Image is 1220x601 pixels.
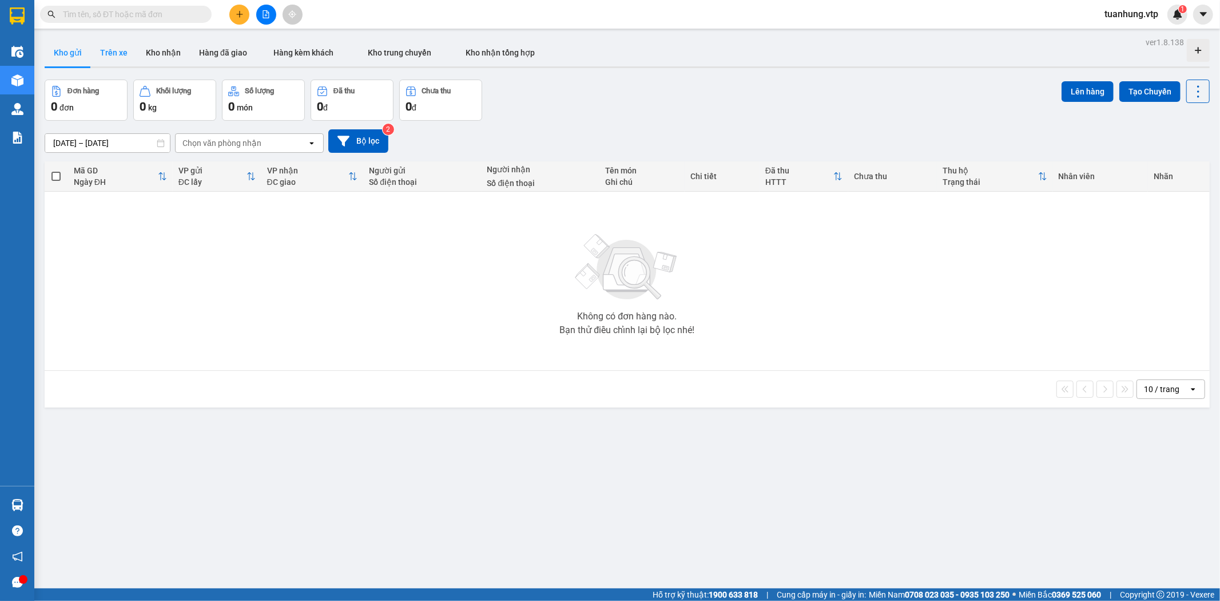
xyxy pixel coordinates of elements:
[559,326,694,335] div: Bạn thử điều chỉnh lại bộ lọc nhé!
[12,551,23,562] span: notification
[869,588,1010,601] span: Miền Nam
[182,137,261,149] div: Chọn văn phòng nhận
[91,39,137,66] button: Trên xe
[777,588,866,601] span: Cung cấp máy in - giấy in:
[262,10,270,18] span: file-add
[236,10,244,18] span: plus
[311,80,394,121] button: Đã thu0đ
[765,177,833,187] div: HTTT
[137,39,190,66] button: Kho nhận
[709,590,758,599] strong: 1900 633 818
[323,103,328,112] span: đ
[577,312,677,321] div: Không có đơn hàng nào.
[1019,588,1101,601] span: Miền Bắc
[466,48,535,57] span: Kho nhận tổng hợp
[283,5,303,25] button: aim
[766,588,768,601] span: |
[943,177,1038,187] div: Trạng thái
[267,166,349,175] div: VP nhận
[1144,383,1179,395] div: 10 / trang
[245,87,274,95] div: Số lượng
[229,5,249,25] button: plus
[1193,5,1213,25] button: caret-down
[47,10,55,18] span: search
[1095,7,1167,21] span: tuanhung.vtp
[68,161,173,192] th: Toggle SortBy
[333,87,355,95] div: Đã thu
[190,39,256,66] button: Hàng đã giao
[222,80,305,121] button: Số lượng0món
[307,139,316,148] svg: open
[133,80,216,121] button: Khối lượng0kg
[74,177,158,187] div: Ngày ĐH
[570,227,684,307] img: svg+xml;base64,PHN2ZyBjbGFzcz0ibGlzdC1wbHVnX19zdmciIHhtbG5zPSJodHRwOi8vd3d3LnczLm9yZy8yMDAwL3N2Zy...
[653,588,758,601] span: Hỗ trợ kỹ thuật:
[267,177,349,187] div: ĐC giao
[690,172,754,181] div: Chi tiết
[1052,590,1101,599] strong: 0369 525 060
[173,161,261,192] th: Toggle SortBy
[1173,9,1183,19] img: icon-new-feature
[11,46,23,58] img: warehouse-icon
[178,177,247,187] div: ĐC lấy
[854,172,931,181] div: Chưa thu
[261,161,364,192] th: Toggle SortBy
[487,179,594,188] div: Số điện thoại
[317,100,323,113] span: 0
[1110,588,1111,601] span: |
[399,80,482,121] button: Chưa thu0đ
[1146,36,1184,49] div: ver 1.8.138
[937,161,1053,192] th: Toggle SortBy
[369,166,475,175] div: Người gửi
[12,525,23,536] span: question-circle
[412,103,416,112] span: đ
[1012,592,1016,597] span: ⚪️
[760,161,848,192] th: Toggle SortBy
[1179,5,1187,13] sup: 1
[45,80,128,121] button: Đơn hàng0đơn
[67,87,99,95] div: Đơn hàng
[1062,81,1114,102] button: Lên hàng
[256,5,276,25] button: file-add
[905,590,1010,599] strong: 0708 023 035 - 0935 103 250
[422,87,451,95] div: Chưa thu
[1189,385,1198,394] svg: open
[943,166,1038,175] div: Thu hộ
[605,177,679,187] div: Ghi chú
[178,166,247,175] div: VP gửi
[288,10,296,18] span: aim
[11,499,23,511] img: warehouse-icon
[59,103,74,112] span: đơn
[51,100,57,113] span: 0
[10,7,25,25] img: logo-vxr
[63,8,198,21] input: Tìm tên, số ĐT hoặc mã đơn
[273,48,333,57] span: Hàng kèm khách
[140,100,146,113] span: 0
[1157,591,1165,599] span: copyright
[11,103,23,115] img: warehouse-icon
[1059,172,1143,181] div: Nhân viên
[237,103,253,112] span: món
[156,87,191,95] div: Khối lượng
[1181,5,1185,13] span: 1
[328,129,388,153] button: Bộ lọc
[45,39,91,66] button: Kho gửi
[11,132,23,144] img: solution-icon
[487,165,594,174] div: Người nhận
[765,166,833,175] div: Đã thu
[1119,81,1181,102] button: Tạo Chuyến
[368,48,431,57] span: Kho trung chuyển
[1154,172,1203,181] div: Nhãn
[1187,39,1210,62] div: Tạo kho hàng mới
[369,177,475,187] div: Số điện thoại
[45,134,170,152] input: Select a date range.
[1198,9,1209,19] span: caret-down
[12,577,23,588] span: message
[74,166,158,175] div: Mã GD
[605,166,679,175] div: Tên món
[228,100,235,113] span: 0
[148,103,157,112] span: kg
[383,124,394,135] sup: 2
[11,74,23,86] img: warehouse-icon
[406,100,412,113] span: 0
